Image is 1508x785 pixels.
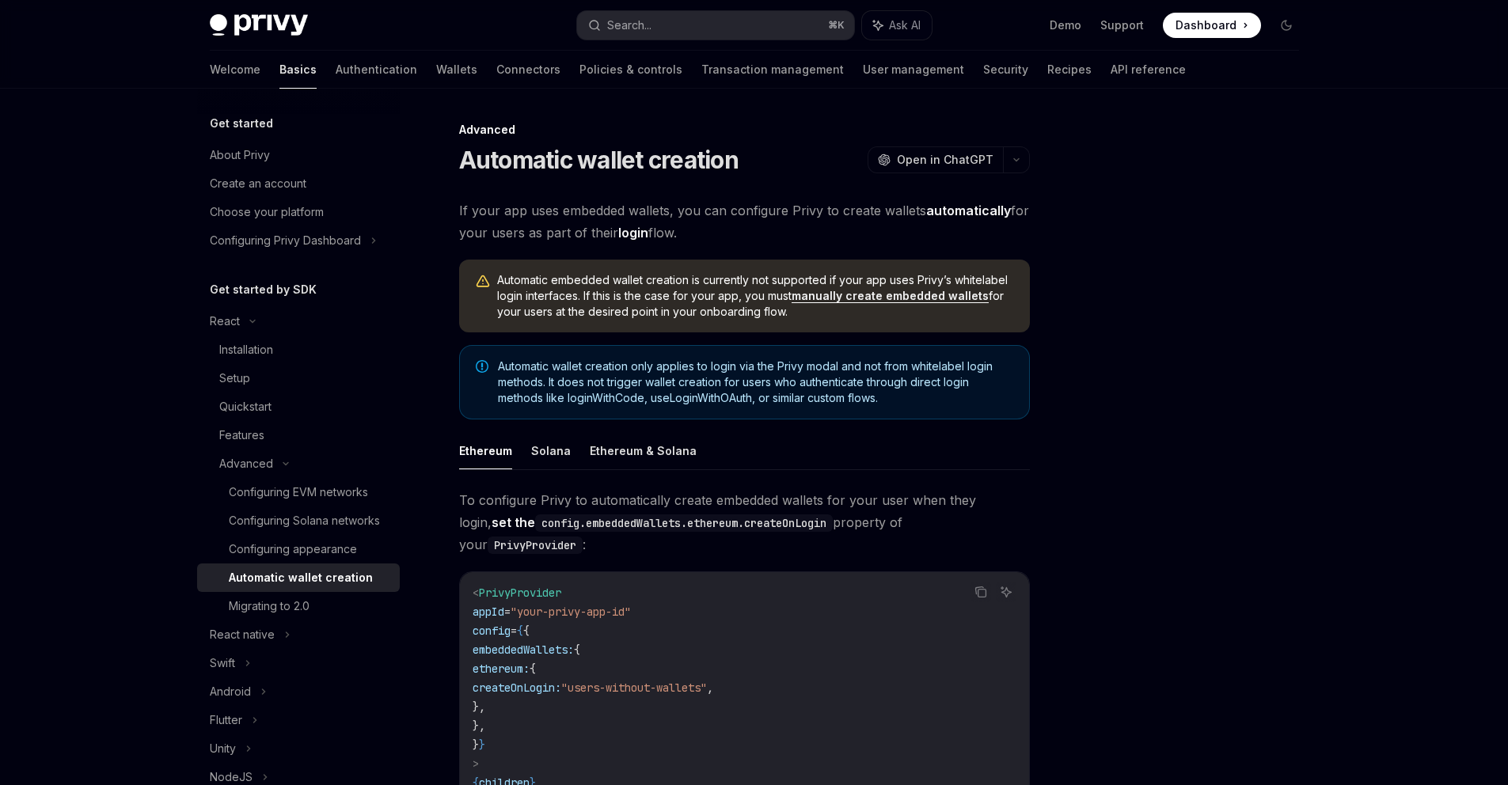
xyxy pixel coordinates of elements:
[210,682,251,701] div: Android
[197,535,400,563] a: Configuring appearance
[577,11,854,40] button: Search...⌘K
[497,272,1014,320] span: Automatic embedded wallet creation is currently not supported if your app uses Privy’s whitelabel...
[498,358,1013,406] span: Automatic wallet creation only applies to login via the Privy modal and not from whitelabel login...
[488,537,583,554] code: PrivyProvider
[707,681,713,695] span: ,
[492,514,833,530] strong: set the
[197,392,400,421] a: Quickstart
[459,199,1030,244] span: If your app uses embedded wallets, you can configure Privy to create wallets for your users as pa...
[531,432,571,469] button: Solana
[473,624,511,638] span: config
[561,681,707,695] span: "users-without-wallets"
[473,643,574,657] span: embeddedWallets:
[868,146,1003,173] button: Open in ChatGPT
[473,738,479,752] span: }
[792,289,989,303] a: manually create embedded wallets
[479,738,485,752] span: }
[210,280,317,299] h5: Get started by SDK
[473,662,530,676] span: ethereum:
[336,51,417,89] a: Authentication
[897,152,993,168] span: Open in ChatGPT
[996,582,1016,602] button: Ask AI
[459,489,1030,556] span: To configure Privy to automatically create embedded wallets for your user when they login, proper...
[210,739,236,758] div: Unity
[473,605,504,619] span: appId
[197,506,400,535] a: Configuring Solana networks
[229,483,368,502] div: Configuring EVM networks
[210,625,275,644] div: React native
[889,17,921,33] span: Ask AI
[197,336,400,364] a: Installation
[862,11,932,40] button: Ask AI
[1111,51,1186,89] a: API reference
[1047,51,1092,89] a: Recipes
[971,582,991,602] button: Copy the contents from the code block
[1050,17,1081,33] a: Demo
[219,426,264,445] div: Features
[219,340,273,359] div: Installation
[475,274,491,290] svg: Warning
[197,364,400,392] a: Setup
[197,478,400,506] a: Configuring EVM networks
[459,432,512,469] button: Ethereum
[219,369,250,388] div: Setup
[473,757,479,771] span: >
[219,397,272,416] div: Quickstart
[1100,17,1144,33] a: Support
[219,454,273,473] div: Advanced
[459,146,739,174] h1: Automatic wallet creation
[530,662,536,676] span: {
[607,16,651,35] div: Search...
[210,312,240,331] div: React
[210,51,260,89] a: Welcome
[496,51,560,89] a: Connectors
[210,711,242,730] div: Flutter
[511,624,517,638] span: =
[579,51,682,89] a: Policies & controls
[473,700,485,714] span: },
[210,654,235,673] div: Swift
[828,19,845,32] span: ⌘ K
[229,540,357,559] div: Configuring appearance
[476,360,488,373] svg: Note
[1176,17,1236,33] span: Dashboard
[436,51,477,89] a: Wallets
[479,586,561,600] span: PrivyProvider
[210,203,324,222] div: Choose your platform
[197,563,400,592] a: Automatic wallet creation
[473,681,561,695] span: createOnLogin:
[197,421,400,449] a: Features
[197,198,400,226] a: Choose your platform
[863,51,964,89] a: User management
[701,51,844,89] a: Transaction management
[229,511,380,530] div: Configuring Solana networks
[210,231,361,250] div: Configuring Privy Dashboard
[590,432,697,469] button: Ethereum & Solana
[535,514,833,532] code: config.embeddedWallets.ethereum.createOnLogin
[517,624,523,638] span: {
[511,605,631,619] span: "your-privy-app-id"
[574,643,580,657] span: {
[473,719,485,733] span: },
[1163,13,1261,38] a: Dashboard
[279,51,317,89] a: Basics
[229,597,310,616] div: Migrating to 2.0
[229,568,373,587] div: Automatic wallet creation
[618,225,648,241] strong: login
[459,122,1030,138] div: Advanced
[197,169,400,198] a: Create an account
[504,605,511,619] span: =
[197,141,400,169] a: About Privy
[210,114,273,133] h5: Get started
[210,174,306,193] div: Create an account
[983,51,1028,89] a: Security
[523,624,530,638] span: {
[473,586,479,600] span: <
[1274,13,1299,38] button: Toggle dark mode
[210,146,270,165] div: About Privy
[210,14,308,36] img: dark logo
[197,592,400,620] a: Migrating to 2.0
[926,203,1011,218] strong: automatically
